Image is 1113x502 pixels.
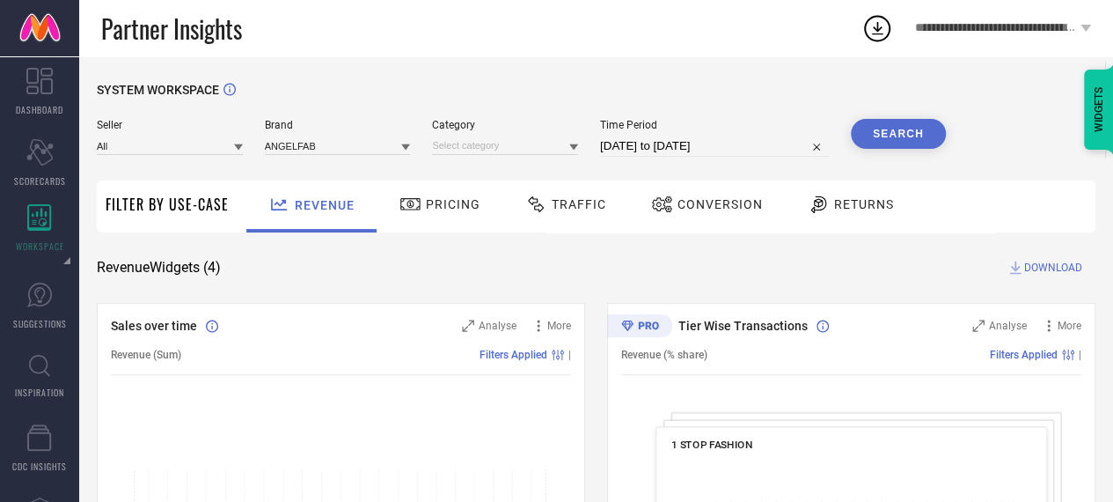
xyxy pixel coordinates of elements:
[678,319,808,333] span: Tier Wise Transactions
[861,12,893,44] div: Open download list
[972,320,985,332] svg: Zoom
[677,197,763,211] span: Conversion
[479,320,516,332] span: Analyse
[851,119,946,149] button: Search
[989,320,1027,332] span: Analyse
[552,197,606,211] span: Traffic
[426,197,480,211] span: Pricing
[547,320,571,332] span: More
[12,460,67,473] span: CDC INSIGHTS
[1058,320,1081,332] span: More
[97,83,219,97] span: SYSTEM WORKSPACE
[97,259,221,277] span: Revenue Widgets ( 4 )
[111,349,181,361] span: Revenue (Sum)
[432,119,578,131] span: Category
[16,240,64,253] span: WORKSPACE
[600,136,829,157] input: Select time period
[462,320,474,332] svg: Zoom
[990,349,1058,361] span: Filters Applied
[265,119,411,131] span: Brand
[13,317,67,330] span: SUGGESTIONS
[295,198,355,212] span: Revenue
[671,439,752,451] span: 1 STOP FASHION
[111,319,197,333] span: Sales over time
[480,349,547,361] span: Filters Applied
[568,349,571,361] span: |
[607,314,672,341] div: Premium
[432,137,578,155] input: Select category
[16,103,63,116] span: DASHBOARD
[14,174,66,188] span: SCORECARDS
[621,349,707,361] span: Revenue (% share)
[15,386,64,399] span: INSPIRATION
[1024,259,1082,277] span: DOWNLOAD
[1079,349,1081,361] span: |
[106,194,229,215] span: Filter By Use-Case
[600,119,829,131] span: Time Period
[97,119,243,131] span: Seller
[101,11,242,47] span: Partner Insights
[834,197,894,211] span: Returns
